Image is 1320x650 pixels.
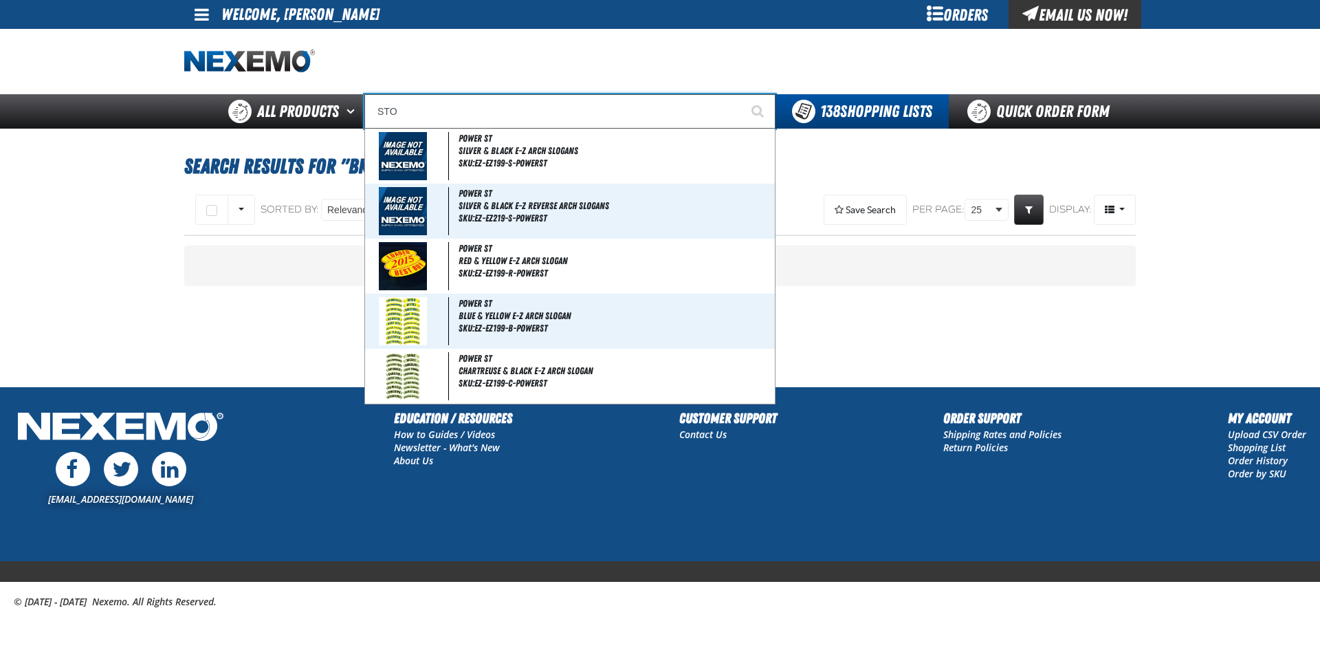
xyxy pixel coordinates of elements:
[679,408,777,429] h2: Customer Support
[459,310,772,322] span: Blue & Yellow E-Z Arch Slogan
[364,94,775,129] input: Search
[1094,195,1136,225] button: Product Grid Views Toolbar
[820,102,840,121] strong: 138
[459,188,492,199] span: POWER ST
[943,408,1061,429] h2: Order Support
[379,132,427,180] img: missing_image.jpg
[459,365,772,377] span: Chartreuse & Black E-Z Arch Slogan
[459,378,547,389] span: SKU:EZ-EZ199-C-POWERST
[459,298,492,309] span: POWER ST
[820,102,932,121] span: Shopping Lists
[394,408,512,429] h2: Education / Resources
[459,200,772,212] span: Silver & Black E-Z Reverse Arch Slogans
[943,428,1061,441] a: Shipping Rates and Policies
[1228,408,1306,429] h2: My Account
[379,187,427,235] img: missing_image.jpg
[394,441,500,454] a: Newsletter - What's New
[459,243,492,254] span: POWER ST
[459,268,547,279] span: SKU:EZ-EZ199-R-POWERST
[327,203,373,217] span: Relevance
[459,255,772,267] span: Red & Yellow E-Z Arch Slogan
[846,204,896,215] span: Save Search
[1014,195,1044,225] a: Expand or Collapse Grid Filters
[1228,454,1288,467] a: Order History
[184,148,1136,185] h1: Search Results for "BK801"
[379,297,427,345] img: 5b24448a85e55319364218-EZ199-B.jpg
[459,133,492,144] span: POWER ST
[459,323,547,334] span: SKU:EZ-EZ199-B-POWERST
[48,492,193,506] a: [EMAIL_ADDRESS][DOMAIN_NAME]
[228,195,255,225] button: Rows selection options
[459,158,547,169] span: SKU:EZ-EZ199-S-POWERST
[14,408,228,448] img: Nexemo Logo
[824,195,907,225] button: Expand or Collapse Saved Search drop-down to save a search query
[741,94,775,129] button: Start Searching
[342,94,364,129] button: Open All Products pages
[912,204,965,217] span: Per page:
[1228,467,1286,480] a: Order by SKU
[949,94,1135,129] a: Quick Order Form
[459,353,492,364] span: POWER ST
[971,203,993,217] span: 25
[459,145,772,157] span: Silver & Black E-Z Arch Slogans
[1049,204,1092,215] span: Display:
[943,441,1008,454] a: Return Policies
[459,213,547,224] span: SKU:EZ-EZ219-S-POWERST
[261,204,319,215] span: Sorted By:
[775,94,949,129] button: You have 138 Shopping Lists. Open to view details
[184,50,315,74] a: Home
[679,428,727,441] a: Contact Us
[1228,441,1286,454] a: Shopping List
[394,454,433,467] a: About Us
[1228,428,1306,441] a: Upload CSV Order
[394,428,495,441] a: How to Guides / Videos
[379,242,427,290] img: 5b2444932931a430900105-EZ199-RA.jpg
[184,50,315,74] img: Nexemo logo
[379,352,427,400] img: 5b24448b88824628666726-EZ199-C.jpg
[257,99,339,124] span: All Products
[1094,195,1135,224] span: Product Grid Views Toolbar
